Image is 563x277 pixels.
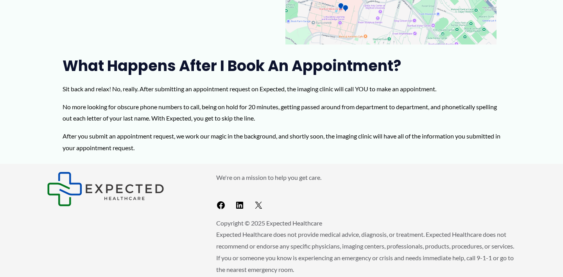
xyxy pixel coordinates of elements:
[63,130,500,153] p: After you submit an appointment request, we work our magic in the background, and shortly soon, t...
[63,101,500,124] p: No more looking for obscure phone numbers to call, being on hold for 20 minutes, getting passed a...
[47,172,164,206] img: Expected Healthcare Logo - side, dark font, small
[216,219,322,227] span: Copyright © 2025 Expected Healthcare
[63,83,500,95] p: Sit back and relax! No, really. After submitting an appointment request on Expected, the imaging ...
[216,172,516,183] p: We're on a mission to help you get care.
[216,172,516,213] aside: Footer Widget 2
[216,231,514,273] span: Expected Healthcare does not provide medical advice, diagnosis, or treatment. Expected Healthcare...
[47,172,197,206] aside: Footer Widget 1
[63,56,500,75] h2: What Happens After I Book an Appointment?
